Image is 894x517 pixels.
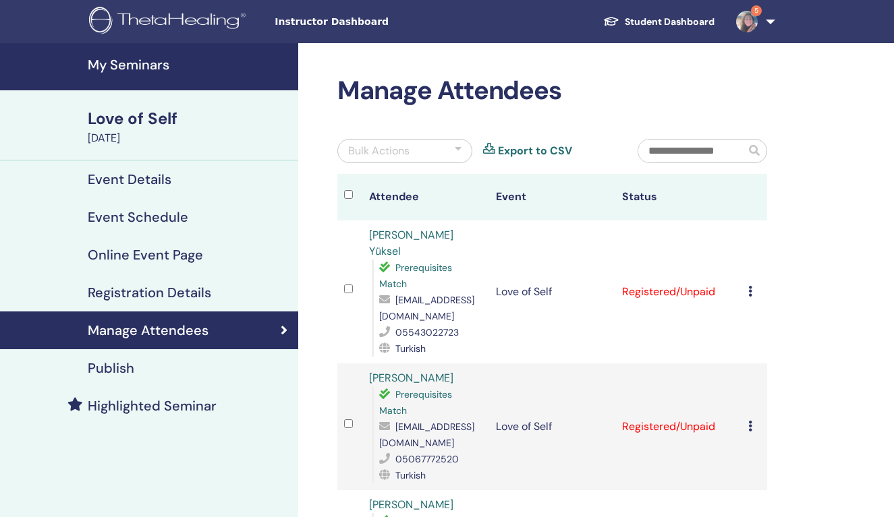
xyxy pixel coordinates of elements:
[489,174,615,220] th: Event
[395,469,426,481] span: Turkish
[88,130,290,146] div: [DATE]
[88,398,217,414] h4: Highlighted Seminar
[395,342,426,355] span: Turkish
[275,15,477,29] span: Instructor Dashboard
[88,57,290,73] h4: My Seminars
[88,107,290,130] div: Love of Self
[489,363,615,490] td: Love of Self
[369,497,453,512] a: [PERSON_NAME]
[379,421,474,449] span: [EMAIL_ADDRESS][DOMAIN_NAME]
[592,9,725,34] a: Student Dashboard
[80,107,298,146] a: Love of Self[DATE]
[362,174,488,220] th: Attendee
[395,326,459,338] span: 05543022723
[89,7,250,37] img: logo.png
[369,228,453,258] a: [PERSON_NAME] Yüksel
[379,294,474,322] span: [EMAIL_ADDRESS][DOMAIN_NAME]
[395,453,459,465] span: 05067772520
[88,322,208,338] h4: Manage Attendees
[88,209,188,225] h4: Event Schedule
[88,360,134,376] h4: Publish
[88,284,211,301] h4: Registration Details
[369,371,453,385] a: [PERSON_NAME]
[751,5,762,16] span: 5
[498,143,572,159] a: Export to CSV
[603,16,619,27] img: graduation-cap-white.svg
[489,220,615,363] td: Love of Self
[379,388,452,417] span: Prerequisites Match
[348,143,410,159] div: Bulk Actions
[337,75,767,107] h2: Manage Attendees
[379,262,452,290] span: Prerequisites Match
[88,171,171,187] h4: Event Details
[88,247,203,263] h4: Online Event Page
[615,174,742,220] th: Status
[736,11,758,32] img: default.jpg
